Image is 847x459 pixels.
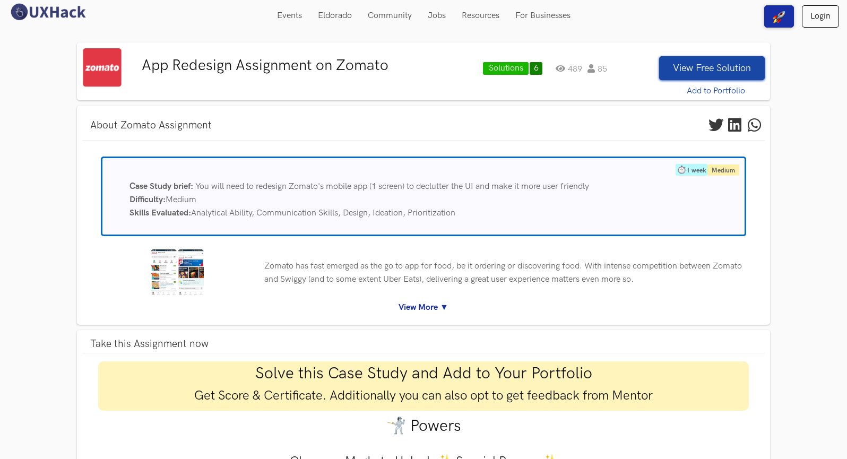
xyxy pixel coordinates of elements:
[556,64,582,73] span: 489
[122,206,745,220] div: Analytical Ability, Communication Skills, Design, Ideation, Prioritization
[129,195,166,205] span: Difficulty:
[360,5,420,26] a: Community
[420,5,454,26] a: Jobs
[101,364,747,383] h3: Solve this Case Study and Add to Your Portfolio
[122,193,745,206] div: Medium
[82,48,122,88] img: Zomato logo
[269,5,310,26] a: Events
[530,62,542,75] a: 6
[454,5,507,26] a: Resources
[507,5,578,26] a: For Businesses
[82,117,220,134] a: About Zomato Assignment
[101,388,747,404] h4: Get Score & Certificate. Additionally you can also opt to get feedback from Mentor
[151,249,177,296] img: 2c27f5a9-9a44-4172-bcb8-166ddd3cc504.jpeg
[676,164,707,176] label: 1 week
[98,416,749,436] h3: 🤺 Powers
[483,62,529,75] a: Solutions
[677,165,686,174] img: timer.png
[142,57,478,75] h3: App Redesign Assignment on Zomato
[659,84,773,98] a: Add to Portfolio
[659,56,765,80] button: View Free Solution
[129,181,193,192] span: Case Study brief:
[587,64,607,73] span: 85
[264,259,757,286] p: Zomato has fast emerged as the go to app for food, be it ordering or discovering food. With inten...
[310,5,360,26] a: Eldorado
[8,3,88,21] img: UXHack logo
[82,335,765,353] a: Take this Assignment now
[802,5,839,28] a: Login
[773,11,785,23] img: rocket
[707,164,739,176] label: Medium
[178,249,204,296] img: bb90683c-0973-4a23-a0cf-ff3c87b0177a.jpeg
[90,301,757,314] a: View More ▼
[195,181,589,192] span: You will need to redesign Zomato's mobile app (1 screen) to declutter the UI and make it more use...
[129,208,191,218] span: Skills Evaluated:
